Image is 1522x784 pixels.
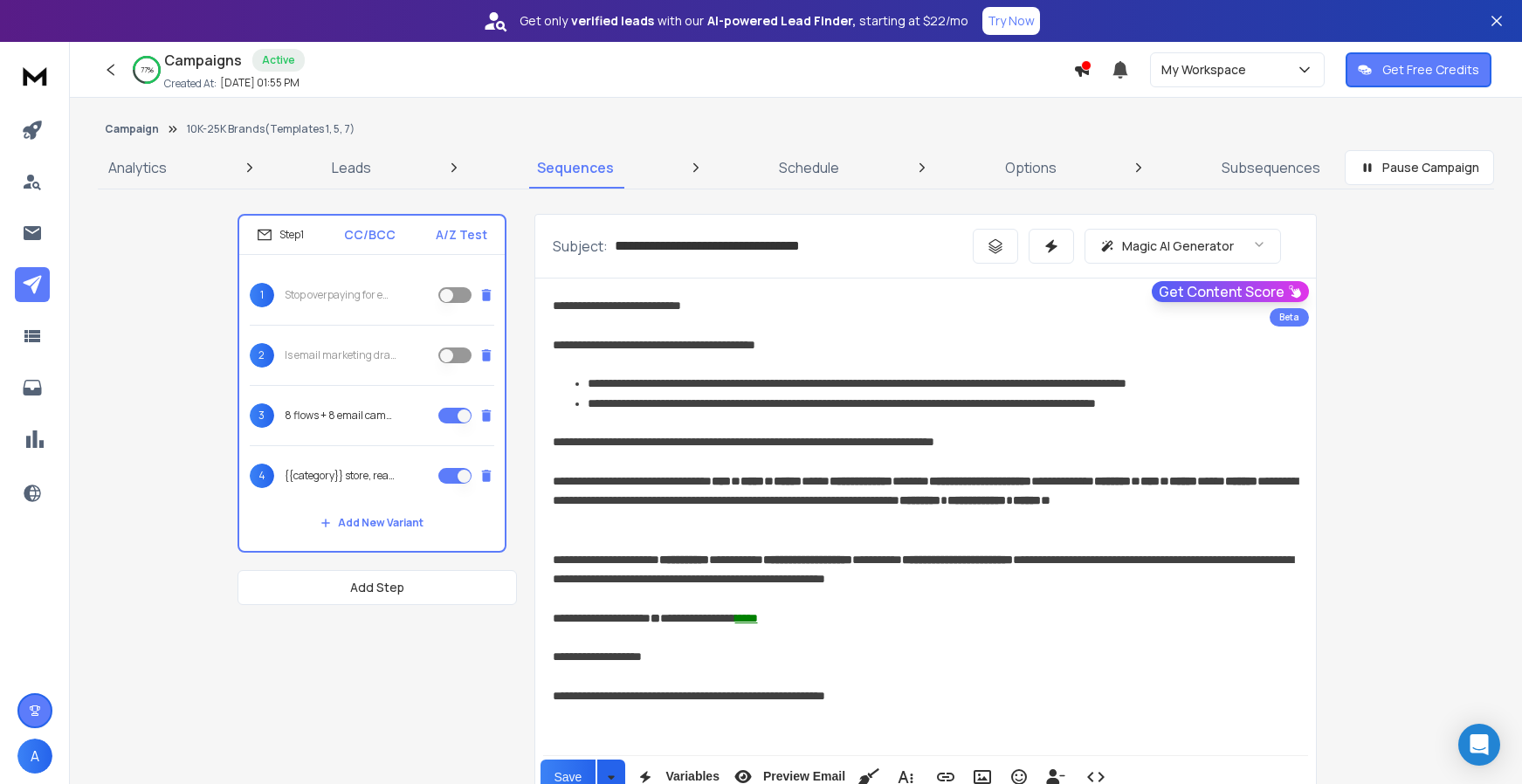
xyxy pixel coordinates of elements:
a: Sequences [527,147,624,189]
a: Analytics [98,147,177,189]
p: Created At: [164,77,217,91]
div: Open Intercom Messenger [1458,724,1500,766]
span: 2 [250,343,274,368]
p: Analytics [108,157,167,178]
p: 10K-25K Brands(Templates 1, 5, 7) [187,122,355,136]
button: Get Free Credits [1346,52,1491,87]
span: 1 [250,283,274,307]
button: Campaign [105,122,159,136]
button: A [17,739,52,774]
strong: verified leads [571,12,654,30]
p: Is email marketing draining your time (and cash)? [285,348,396,362]
button: Pause Campaign [1345,150,1494,185]
button: Try Now [982,7,1040,35]
p: Subsequences [1222,157,1320,178]
a: Options [995,147,1067,189]
p: {{category}} store, ready for your first revenue channel? [285,469,396,483]
p: Stop overpaying for email marketing [285,288,396,302]
p: Leads [332,157,371,178]
span: Preview Email [760,769,849,784]
p: My Workspace [1161,61,1253,79]
p: A/Z Test [436,226,487,244]
h1: Campaigns [164,50,242,71]
strong: AI-powered Lead Finder, [707,12,856,30]
p: Magic AI Generator [1122,237,1234,255]
a: Subsequences [1211,147,1331,189]
p: Sequences [537,157,614,178]
div: Beta [1270,308,1309,327]
span: 3 [250,403,274,428]
p: CC/BCC [344,226,396,244]
span: 4 [250,464,274,488]
li: Step1CC/BCCA/Z Test1Stop overpaying for email marketing2Is email marketing draining your time (an... [238,214,506,553]
p: 77 % [141,65,154,75]
p: Subject: [553,236,608,257]
p: Try Now [988,12,1035,30]
img: logo [17,59,52,92]
p: Schedule [779,157,839,178]
div: Active [252,49,305,72]
button: Add New Variant [306,505,437,540]
p: Get only with our starting at $22/mo [520,12,968,30]
a: Schedule [768,147,850,189]
p: 8 flows + 8 email campaigns for $99/mo [285,409,396,423]
p: Get Free Credits [1382,61,1479,79]
button: Add Step [238,570,517,605]
p: Options [1005,157,1057,178]
div: Step 1 [257,227,304,243]
span: Variables [662,769,723,784]
button: Get Content Score [1152,281,1309,302]
button: Magic AI Generator [1085,229,1281,264]
a: Leads [321,147,382,189]
p: [DATE] 01:55 PM [220,76,300,90]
